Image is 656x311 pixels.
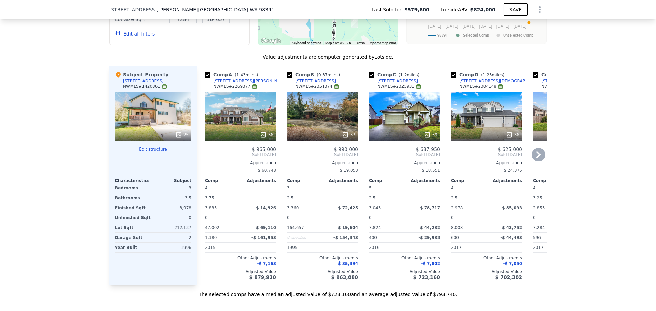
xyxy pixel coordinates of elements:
img: Google [260,37,282,45]
span: 5 [369,186,372,190]
div: Bedrooms [115,183,152,193]
a: [STREET_ADDRESS][PERSON_NAME] [533,78,612,84]
span: 3,360 [287,206,299,210]
div: 36 [506,131,519,138]
span: $ 60,748 [258,168,276,173]
text: 98391 [437,33,448,38]
span: $ 637,950 [416,146,440,152]
div: Appreciation [533,160,604,166]
span: 47,002 [205,225,219,230]
div: 212,137 [154,223,191,232]
text: Unselected Comp [503,33,533,38]
div: NWMLS # 2417792 [541,84,585,89]
div: - [488,243,522,252]
div: Adjusted Value [369,269,440,274]
div: - [324,213,358,223]
div: Garage Sqft [115,233,152,242]
span: 4 [205,186,208,190]
div: Bathrooms [115,193,152,203]
span: ( miles) [314,73,343,77]
div: 2.5 [369,193,403,203]
div: [STREET_ADDRESS] [123,78,164,84]
span: 1.25 [483,73,492,77]
span: 596 [533,235,541,240]
img: NWMLS Logo [334,84,339,89]
span: 0 [451,215,454,220]
span: -$ 44,493 [500,235,522,240]
span: $824,000 [470,7,495,12]
div: NWMLS # 2269377 [213,84,257,89]
span: $ 69,110 [256,225,276,230]
div: Adjusted Value [451,269,522,274]
span: $ 19,053 [340,168,358,173]
div: 1996 [154,243,191,252]
div: Other Adjustments [205,255,276,261]
div: Appreciation [451,160,522,166]
div: - [533,166,604,175]
div: 2017 [533,243,567,252]
div: - [242,183,276,193]
a: [STREET_ADDRESS] [287,78,336,84]
div: 18919 Voight Meadows Rd E [351,16,358,28]
div: 37 [342,131,355,138]
div: NWMLS # 2325931 [377,84,421,89]
a: [STREET_ADDRESS] [369,78,418,84]
div: Year Built [115,243,152,252]
div: 3,978 [154,203,191,213]
div: Appreciation [287,160,358,166]
div: [STREET_ADDRESS][DEMOGRAPHIC_DATA] [459,78,530,84]
div: Unspecified [287,233,321,242]
text: [DATE] [514,24,527,29]
div: Finished Sqft [115,203,152,213]
div: 2015 [205,243,239,252]
span: $579,800 [404,6,429,13]
span: ( miles) [396,73,422,77]
div: [STREET_ADDRESS][PERSON_NAME][PERSON_NAME] [213,78,284,84]
div: Comp A [205,71,261,78]
div: 1995 [287,243,321,252]
div: Adjustments [241,178,276,183]
span: [STREET_ADDRESS] [109,6,157,13]
div: - [242,193,276,203]
div: Other Adjustments [451,255,522,261]
span: , WA 98391 [248,7,274,12]
span: 164,657 [287,225,304,230]
span: 8,008 [451,225,463,230]
text: [DATE] [428,24,441,29]
div: 2.5 [287,193,321,203]
div: Adjusted Value [533,269,604,274]
span: 4 [451,186,454,190]
span: $ 702,302 [495,274,522,280]
div: Other Adjustments [369,255,440,261]
div: - [488,193,522,203]
span: $ 44,232 [420,225,440,230]
div: - [488,213,522,223]
div: Comp [369,178,405,183]
div: Comp E [533,71,588,78]
img: NWMLS Logo [498,84,503,89]
div: 3 [154,183,191,193]
span: 7,284 [533,225,545,230]
span: -$ 7,163 [257,261,276,266]
span: $ 72,425 [338,206,358,210]
button: Clear [234,18,236,21]
span: Sold [DATE] [451,152,522,157]
text: [DATE] [479,24,492,29]
button: Edit structure [115,146,191,152]
div: Adjusted Value [287,269,358,274]
div: - [488,183,522,193]
div: 25 [175,131,189,138]
span: ( miles) [478,73,507,77]
span: -$ 7,050 [503,261,522,266]
span: $ 78,717 [420,206,440,210]
span: $ 963,080 [331,274,358,280]
span: $ 14,926 [256,206,276,210]
div: - [242,243,276,252]
div: 0 [154,213,191,223]
span: 3,043 [369,206,381,210]
span: 1.43 [236,73,246,77]
span: $ 990,000 [334,146,358,152]
div: [STREET_ADDRESS][PERSON_NAME] [541,78,612,84]
div: NWMLS # 2351374 [295,84,339,89]
span: 1.2 [400,73,407,77]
